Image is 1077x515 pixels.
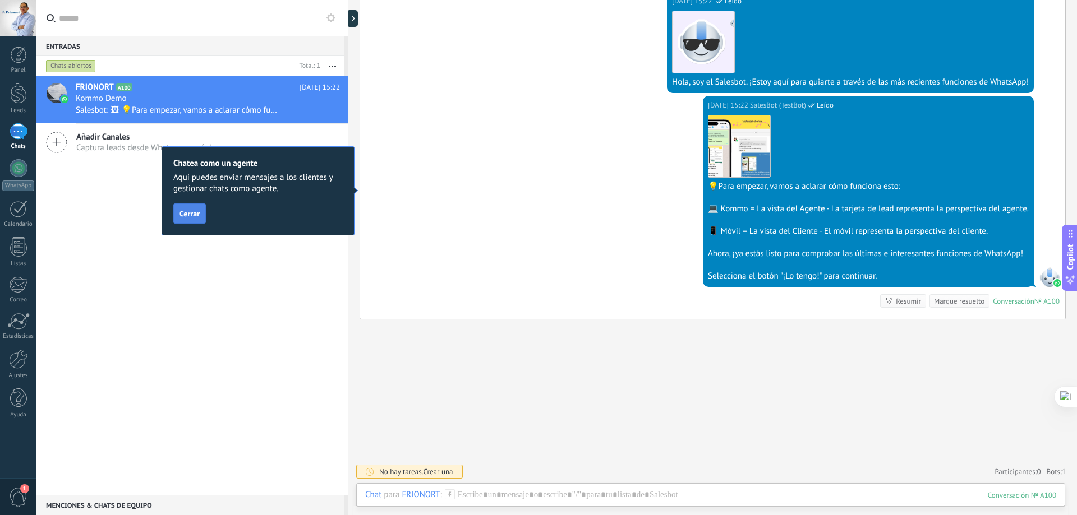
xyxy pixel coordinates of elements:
[300,82,340,93] span: [DATE] 15:22
[173,158,343,169] h2: Chatea como un agente
[1062,467,1066,476] span: 1
[295,61,320,72] div: Total: 1
[934,296,984,307] div: Marque resuelto
[440,489,441,500] span: :
[2,143,35,150] div: Chats
[708,271,1029,282] div: Selecciona el botón "¡Lo tengo!" para continuar.
[36,495,344,515] div: Menciones & Chats de equipo
[61,95,68,103] img: icon
[76,142,211,153] span: Captura leads desde Whatsapp y más!
[2,411,35,419] div: Ayuda
[708,100,750,111] div: [DATE] 15:22
[2,333,35,340] div: Estadísticas
[379,467,453,476] div: No hay tareas.
[2,67,35,74] div: Panel
[1034,296,1060,306] div: № A100
[1047,467,1066,476] span: Bots:
[750,100,806,111] span: SalesBot (TestBot)
[36,76,348,123] a: avatariconFRIONORTA100[DATE] 15:22Kommo DemoSalesbot: 🖼 💡Para empezar, vamos a aclarar cómo funci...
[320,56,344,76] button: Más
[1039,267,1060,287] span: SalesBot
[708,115,770,177] img: 17ae718c-a8a8-43f0-b009-89eb0bea477e
[179,210,200,217] span: Cerrar
[173,203,206,224] button: Cerrar
[76,93,127,104] span: Kommo Demo
[988,490,1056,500] div: 100
[384,489,399,500] span: para
[36,36,344,56] div: Entradas
[995,467,1041,476] a: Participantes:0
[672,77,1029,88] div: Hola, soy el Salesbot. ¡Estoy aquí para guiarte a través de las más recientes funciones de WhatsApp!
[708,226,1029,237] div: 📱 Móvil = La vista del Cliente - El móvil representa la perspectiva del cliente.
[76,132,211,142] span: Añadir Canales
[817,100,834,111] span: Leído
[402,489,440,499] div: FRIONORT
[1037,467,1041,476] span: 0
[896,296,921,307] div: Resumir
[708,203,1029,215] div: 💻 Kommo = La vista del Agente - La tarjeta de lead representa la perspectiva del agente.
[76,82,114,93] span: FRIONORT
[423,467,453,476] span: Crear una
[2,180,34,191] div: WhatsApp
[2,260,35,267] div: Listas
[673,11,734,73] img: 183.png
[116,83,132,91] span: A100
[76,105,278,115] span: Salesbot: 🖼 💡Para empezar, vamos a aclarar cómo funciona esto: 💻 Kommo = La vista del Agente - La...
[20,484,29,493] span: 1
[1065,244,1076,270] span: Copilot
[2,296,35,304] div: Correo
[2,221,35,228] div: Calendario
[347,10,358,27] div: Mostrar
[993,296,1034,306] div: Conversación
[2,107,35,114] div: Leads
[173,172,343,194] span: Aquí puedes enviar mensajes a los clientes y gestionar chats como agente.
[1053,279,1061,287] img: waba.svg
[2,372,35,379] div: Ajustes
[708,248,1029,259] div: Ahora, ¡ya estás listo para comprobar las últimas e interesantes funciones de WhatsApp!
[708,181,1029,192] div: 💡Para empezar, vamos a aclarar cómo funciona esto:
[46,59,96,73] div: Chats abiertos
